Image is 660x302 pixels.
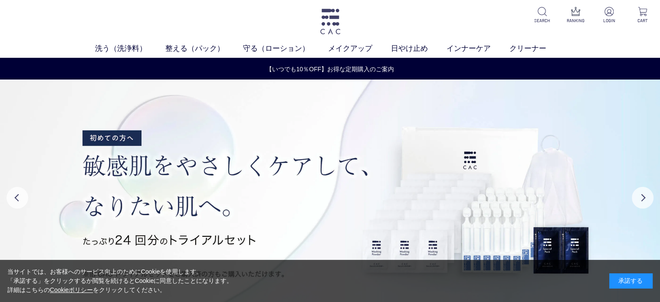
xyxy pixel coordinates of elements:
[632,17,653,24] p: CART
[391,43,447,54] a: 日やけ止め
[609,273,653,289] div: 承諾する
[7,187,28,209] button: Previous
[447,43,509,54] a: インナーケア
[509,43,565,54] a: クリーナー
[632,187,653,209] button: Next
[598,7,620,24] a: LOGIN
[0,65,660,74] a: 【いつでも10％OFF】お得な定期購入のご案内
[165,43,243,54] a: 整える（パック）
[632,7,653,24] a: CART
[328,43,391,54] a: メイクアップ
[95,43,165,54] a: 洗う（洗浄料）
[565,17,586,24] p: RANKING
[598,17,620,24] p: LOGIN
[532,7,553,24] a: SEARCH
[319,9,341,34] img: logo
[532,17,553,24] p: SEARCH
[7,267,233,295] div: 当サイトでは、お客様へのサービス向上のためにCookieを使用します。 「承諾する」をクリックするか閲覧を続けるとCookieに同意したことになります。 詳細はこちらの をクリックしてください。
[50,286,93,293] a: Cookieポリシー
[243,43,328,54] a: 守る（ローション）
[565,7,586,24] a: RANKING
